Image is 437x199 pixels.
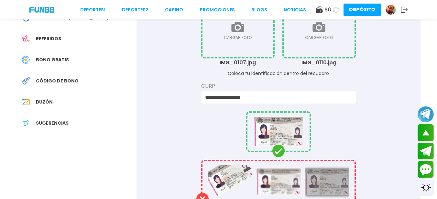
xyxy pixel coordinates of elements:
[418,124,434,141] button: scroll up
[284,58,355,68] p: IMG_0110.jpg
[17,53,137,67] a: Free BonusBono Gratis
[17,74,137,88] a: Redeem BonusCódigo de bono
[36,56,69,63] span: Bono Gratis
[418,161,434,178] button: Contact customer service
[418,106,434,123] button: Join telegram channel
[36,78,79,84] span: Código de bono
[418,180,434,196] div: Switch theme
[22,119,30,127] img: App Feedback
[122,6,148,13] a: Deportes2
[200,6,235,13] a: Promociones
[165,6,183,13] a: CASINO
[386,5,396,15] img: Avatar
[305,168,349,195] img: ID Card
[22,35,30,43] img: Referral
[36,35,61,42] span: Referidos
[80,6,105,13] a: Deportes1
[29,7,54,12] img: Company Logo
[201,82,356,90] label: CURP
[325,6,331,14] span: $ 0
[256,168,301,195] img: ID Card
[254,117,303,146] img: ID Card
[203,152,255,197] img: ID Card
[22,56,30,64] img: Free Bonus
[22,98,30,106] img: Inbox
[201,70,356,77] p: Coloca tu identificación dentro del recuadro
[36,120,69,127] span: Sugerencias
[36,99,53,106] span: Buzón
[202,58,273,68] p: IMG_0107.jpg
[344,4,381,16] button: Depósito
[386,5,401,15] a: Avatar
[17,116,137,131] a: App FeedbackSugerencias
[17,95,137,109] a: InboxBuzón
[22,77,30,85] img: Redeem Bonus
[284,6,306,13] a: NOTICIAS
[251,6,267,13] a: BLOGS
[17,31,137,46] a: ReferralReferidos
[418,143,434,160] button: Join telegram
